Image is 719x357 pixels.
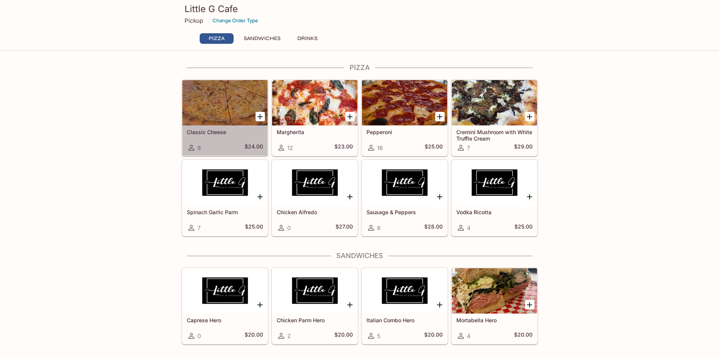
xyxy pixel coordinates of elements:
[245,143,263,152] h5: $24.00
[209,15,262,26] button: Change Order Type
[287,224,291,232] span: 0
[467,144,470,151] span: 7
[187,209,263,215] h5: Spinach Garlic Parm
[435,300,445,309] button: Add Italian Combo Hero
[362,268,448,344] a: Italian Combo Hero5$20.00
[272,160,357,206] div: Chicken Alfredo
[245,331,263,340] h5: $20.00
[366,209,443,215] h5: Sausage & Peppers
[456,129,533,141] h5: Cremini Mushroom with White Truffle Cream
[514,143,533,152] h5: $29.00
[197,224,200,232] span: 7
[525,300,534,309] button: Add Mortabella Hero
[452,268,537,314] div: Mortabella Hero
[272,80,357,125] div: Margherita
[287,144,293,151] span: 12
[514,223,533,232] h5: $25.00
[197,332,201,340] span: 0
[287,332,291,340] span: 2
[451,160,537,236] a: Vodka Ricotta4$25.00
[182,80,268,125] div: Classic Cheese
[362,80,447,125] div: Pepperoni
[425,143,443,152] h5: $25.00
[525,192,534,201] button: Add Vodka Ricotta
[424,223,443,232] h5: $28.00
[452,80,537,125] div: Cremini Mushroom with White Truffle Cream
[240,33,285,44] button: Sandwiches
[467,224,471,232] span: 4
[362,160,448,236] a: Sausage & Peppers6$28.00
[185,17,203,24] p: Pickup
[272,80,358,156] a: Margherita12$23.00
[187,317,263,323] h5: Caprese Hero
[345,112,355,121] button: Add Margherita
[334,143,353,152] h5: $23.00
[256,192,265,201] button: Add Spinach Garlic Parm
[197,144,201,151] span: 8
[182,160,268,236] a: Spinach Garlic Parm7$25.00
[456,209,533,215] h5: Vodka Ricotta
[200,33,234,44] button: Pizza
[182,268,268,314] div: Caprese Hero
[451,268,537,344] a: Mortabella Hero4$20.00
[362,160,447,206] div: Sausage & Peppers
[456,317,533,323] h5: Mortabella Hero
[291,33,325,44] button: Drinks
[185,3,535,15] h3: Little G Cafe
[277,209,353,215] h5: Chicken Alfredo
[187,129,263,135] h5: Classic Cheese
[182,252,538,260] h4: Sandwiches
[377,332,380,340] span: 5
[182,63,538,72] h4: Pizza
[256,112,265,121] button: Add Classic Cheese
[182,160,268,206] div: Spinach Garlic Parm
[467,332,471,340] span: 4
[435,112,445,121] button: Add Pepperoni
[334,331,353,340] h5: $20.00
[245,223,263,232] h5: $25.00
[362,268,447,314] div: Italian Combo Hero
[256,300,265,309] button: Add Caprese Hero
[345,192,355,201] button: Add Chicken Alfredo
[525,112,534,121] button: Add Cremini Mushroom with White Truffle Cream
[377,144,383,151] span: 16
[182,80,268,156] a: Classic Cheese8$24.00
[366,129,443,135] h5: Pepperoni
[336,223,353,232] h5: $27.00
[182,268,268,344] a: Caprese Hero0$20.00
[272,160,358,236] a: Chicken Alfredo0$27.00
[451,80,537,156] a: Cremini Mushroom with White Truffle Cream7$29.00
[272,268,358,344] a: Chicken Parm Hero2$20.00
[345,300,355,309] button: Add Chicken Parm Hero
[277,317,353,323] h5: Chicken Parm Hero
[514,331,533,340] h5: $20.00
[362,80,448,156] a: Pepperoni16$25.00
[366,317,443,323] h5: Italian Combo Hero
[377,224,380,232] span: 6
[435,192,445,201] button: Add Sausage & Peppers
[277,129,353,135] h5: Margherita
[452,160,537,206] div: Vodka Ricotta
[272,268,357,314] div: Chicken Parm Hero
[424,331,443,340] h5: $20.00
